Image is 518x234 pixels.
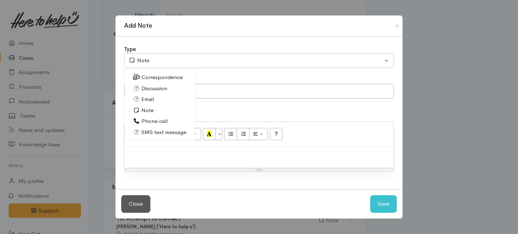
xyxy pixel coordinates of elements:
div: What's this note about? [124,98,394,106]
button: Close [391,22,403,30]
span: Discussion [141,84,167,93]
h1: Add Note [124,21,152,31]
button: Close [121,195,150,213]
label: Type [124,45,136,54]
span: Note [141,106,154,115]
span: SMS text message [141,128,186,137]
button: Recent Color [203,128,216,140]
button: Help [270,128,283,140]
span: Phone call [141,117,168,125]
button: More Color [215,128,222,140]
div: Note [129,56,383,65]
span: Correspondence [141,73,183,82]
div: Resize [124,168,394,171]
button: Save [370,195,397,213]
span: Email [141,95,154,104]
button: Note [124,53,394,68]
button: Ordered list (⌘+⇧+NUM8) [237,128,250,140]
button: Unordered list (⌘+⇧+NUM7) [224,128,237,140]
button: Paragraph [249,128,268,140]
